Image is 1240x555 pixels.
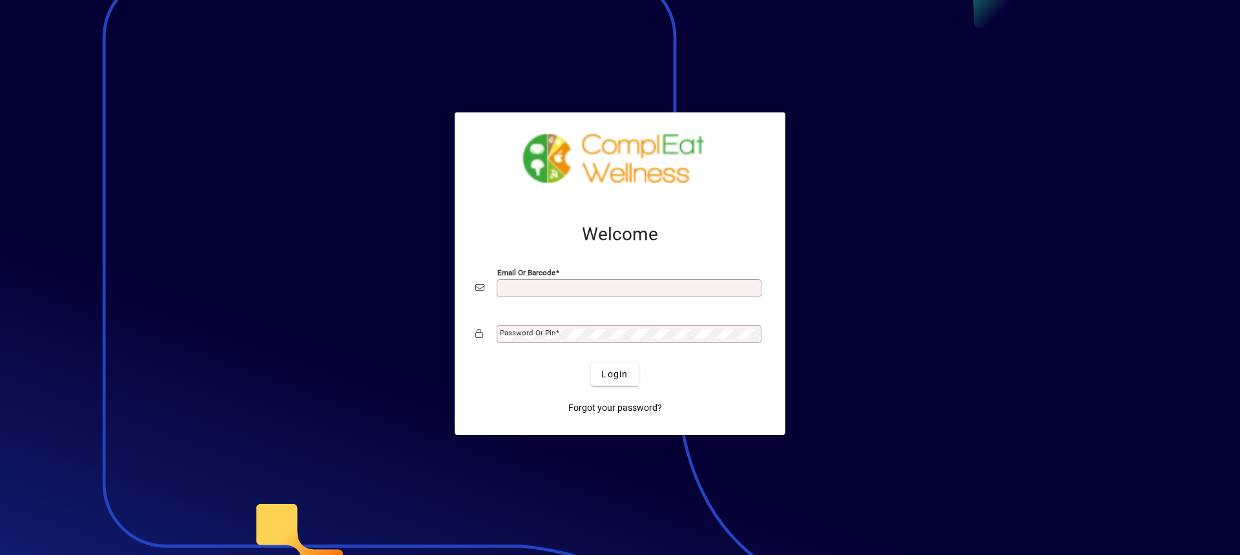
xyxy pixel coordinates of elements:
span: Forgot your password? [568,401,662,415]
mat-label: Email or Barcode [497,268,555,277]
span: Login [601,368,628,381]
mat-label: Password or Pin [500,328,555,337]
a: Forgot your password? [563,396,667,419]
h2: Welcome [475,224,765,246]
button: Login [591,362,638,386]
